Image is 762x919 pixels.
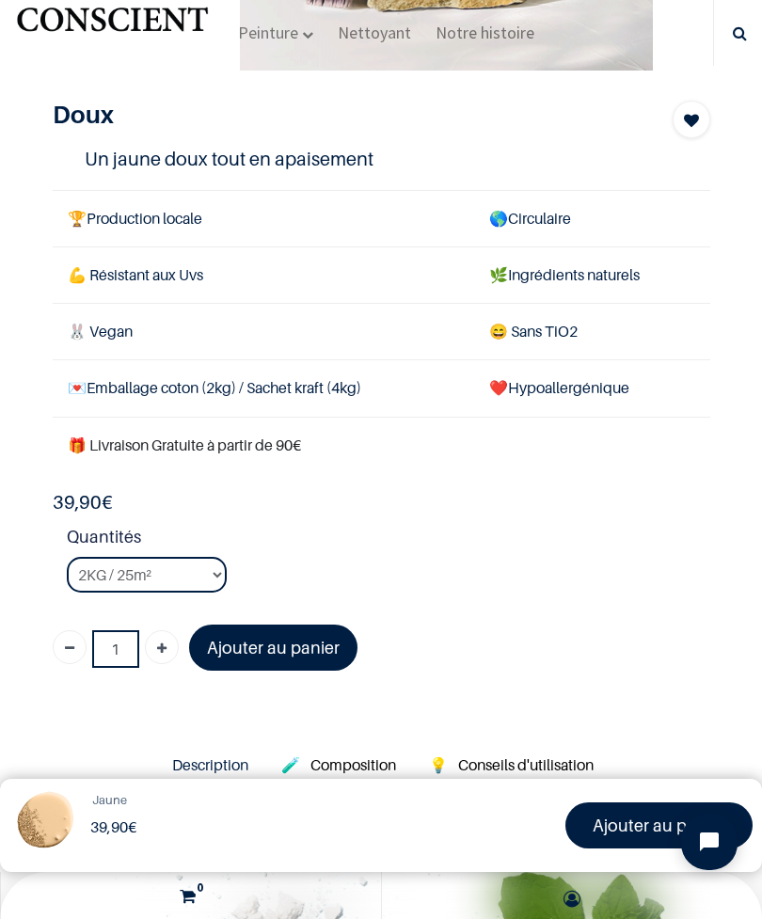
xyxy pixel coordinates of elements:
span: 🐰 Vegan [68,322,133,341]
iframe: Tidio Chat [665,798,754,886]
span: 🧪 [281,755,300,774]
span: Notre histoire [436,22,534,43]
a: 0 [6,872,376,919]
span: Nettoyant [338,22,411,43]
h1: Doux [53,101,611,130]
font: 🎁 Livraison Gratuite à partir de 90€ [68,436,301,454]
span: 💌 [68,378,87,397]
a: Jaune [92,791,127,810]
span: Peinture [238,22,298,43]
span: Conseils d'utilisation [458,755,594,774]
span: Composition [310,755,396,774]
img: Product Image [9,788,80,859]
b: € [90,817,136,836]
span: 🌿 [489,265,508,284]
span: 39,90 [90,817,128,836]
font: Ajouter au panier [593,816,725,835]
span: 💪 Résistant aux Uvs [68,265,203,284]
h4: Un jaune doux tout en apaisement [85,145,676,173]
font: Ajouter au panier [207,638,340,658]
b: € [53,491,113,514]
button: Add to wishlist [673,101,710,138]
td: Production locale [53,190,475,246]
span: Description [172,755,248,774]
strong: Quantités [67,524,710,557]
span: 🌎 [489,209,508,228]
td: Ingrédients naturels [474,246,709,303]
td: Circulaire [474,190,709,246]
td: ans TiO2 [474,304,709,360]
span: Jaune [92,792,127,807]
td: Emballage coton (2kg) / Sachet kraft (4kg) [53,360,475,417]
a: Supprimer [53,630,87,664]
a: Ajouter [145,630,179,664]
sup: 0 [192,879,208,895]
td: ❤️Hypoallergénique [474,360,709,417]
span: 😄 S [489,322,519,341]
a: Ajouter au panier [565,802,753,848]
span: 39,90 [53,491,102,514]
span: 🏆 [68,209,87,228]
a: Ajouter au panier [189,625,357,671]
span: Add to wishlist [684,109,699,132]
span: 💡 [429,755,448,774]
